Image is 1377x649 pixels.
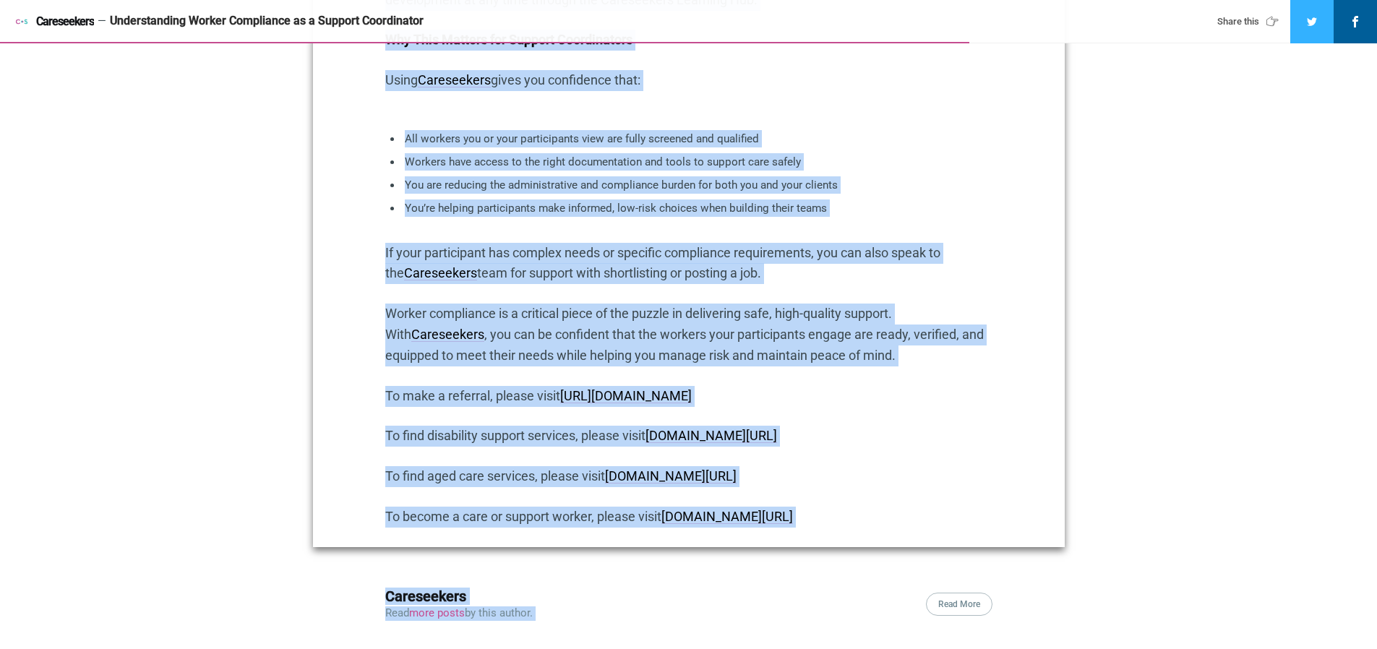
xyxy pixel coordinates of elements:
a: more posts [409,606,465,619]
a: Read More [926,593,992,616]
a: Careseekers [385,588,466,605]
p: Using gives you confidence that: [385,70,992,91]
a: Careseekers [404,265,477,280]
span: — [98,16,106,27]
a: Careseekers [14,14,94,29]
a: [URL][DOMAIN_NAME] [560,388,692,403]
a: [DOMAIN_NAME][URL] [645,428,777,443]
p: Worker compliance is a critical piece of the puzzle in delivering safe, high-quality support. Wit... [385,304,992,366]
p: To become a care or support worker, please visit [385,507,992,528]
a: [DOMAIN_NAME][URL] [661,509,793,524]
span: Careseekers [36,15,94,28]
p: Workers have access to the right documentation and tools to support care safely [405,153,972,171]
p: You’re helping participants make informed, low-risk choices when building their teams [405,199,972,217]
a: Careseekers [418,72,491,87]
p: All workers you or your participants view are fully screened and qualified [405,130,972,147]
img: Careseekers icon [14,14,29,29]
a: Careseekers [411,327,484,342]
div: Share this [1217,15,1283,28]
p: To find aged care services, please visit [385,466,992,487]
p: If your participant has complex needs or specific compliance requirements, you can also speak to ... [385,243,992,285]
p: You are reducing the administrative and compliance burden for both you and your clients [405,176,972,194]
a: [DOMAIN_NAME][URL] [605,468,737,483]
p: To make a referral, please visit [385,386,992,407]
p: To find disability support services, please visit [385,426,992,447]
p: Read by this author. [385,606,533,621]
div: Understanding Worker Compliance as a Support Coordinator [110,14,1190,29]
